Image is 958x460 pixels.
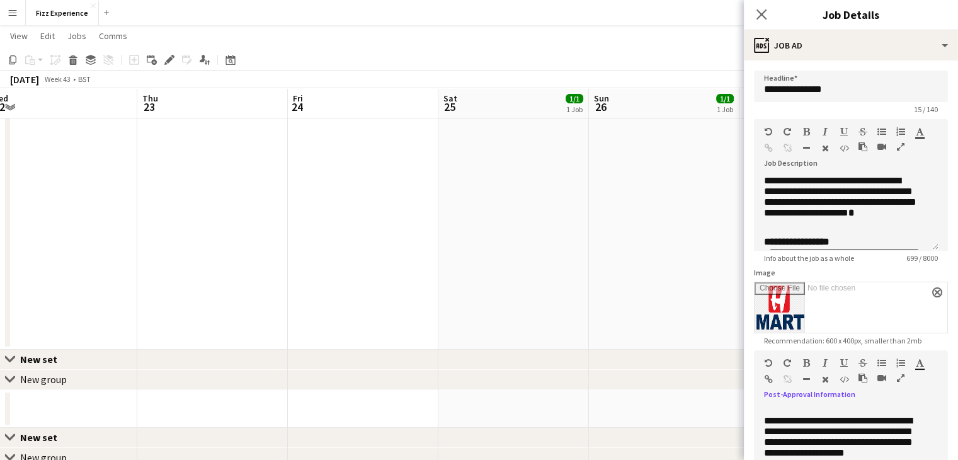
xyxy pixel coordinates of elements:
[764,358,773,368] button: Undo
[764,374,773,384] button: Insert Link
[840,127,848,137] button: Underline
[840,143,848,153] button: HTML Code
[20,373,67,386] div: New group
[821,127,830,137] button: Italic
[20,353,67,365] div: New set
[40,30,55,42] span: Edit
[35,28,60,44] a: Edit
[858,373,867,383] button: Paste as plain text
[915,127,924,137] button: Text Color
[754,253,864,263] span: Info about the job as a whole
[94,28,132,44] a: Comms
[291,100,303,114] span: 24
[877,127,886,137] button: Unordered List
[443,93,457,104] span: Sat
[821,358,830,368] button: Italic
[716,94,734,103] span: 1/1
[99,30,127,42] span: Comms
[140,100,158,114] span: 23
[20,431,67,444] div: New set
[566,94,583,103] span: 1/1
[896,373,905,383] button: Fullscreen
[566,105,583,114] div: 1 Job
[802,374,811,384] button: Horizontal Line
[10,73,39,86] div: [DATE]
[293,93,303,104] span: Fri
[858,127,867,137] button: Strikethrough
[877,142,886,152] button: Insert video
[10,30,28,42] span: View
[744,6,958,23] h3: Job Details
[896,142,905,152] button: Fullscreen
[78,74,91,84] div: BST
[592,100,609,114] span: 26
[67,30,86,42] span: Jobs
[754,336,932,345] span: Recommendation: 600 x 400px, smaller than 2mb
[783,358,792,368] button: Redo
[896,358,905,368] button: Ordered List
[896,127,905,137] button: Ordered List
[896,253,948,263] span: 699 / 8000
[594,93,609,104] span: Sun
[26,1,99,25] button: Fizz Experience
[915,358,924,368] button: Text Color
[840,374,848,384] button: HTML Code
[764,127,773,137] button: Undo
[821,143,830,153] button: Clear Formatting
[821,374,830,384] button: Clear Formatting
[717,105,733,114] div: 1 Job
[744,30,958,60] div: Job Ad
[142,93,158,104] span: Thu
[840,358,848,368] button: Underline
[877,373,886,383] button: Insert video
[743,100,761,114] span: 27
[877,358,886,368] button: Unordered List
[802,358,811,368] button: Bold
[442,100,457,114] span: 25
[42,74,73,84] span: Week 43
[802,127,811,137] button: Bold
[5,28,33,44] a: View
[858,142,867,152] button: Paste as plain text
[858,358,867,368] button: Strikethrough
[904,105,948,114] span: 15 / 140
[62,28,91,44] a: Jobs
[802,143,811,153] button: Horizontal Line
[783,127,792,137] button: Redo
